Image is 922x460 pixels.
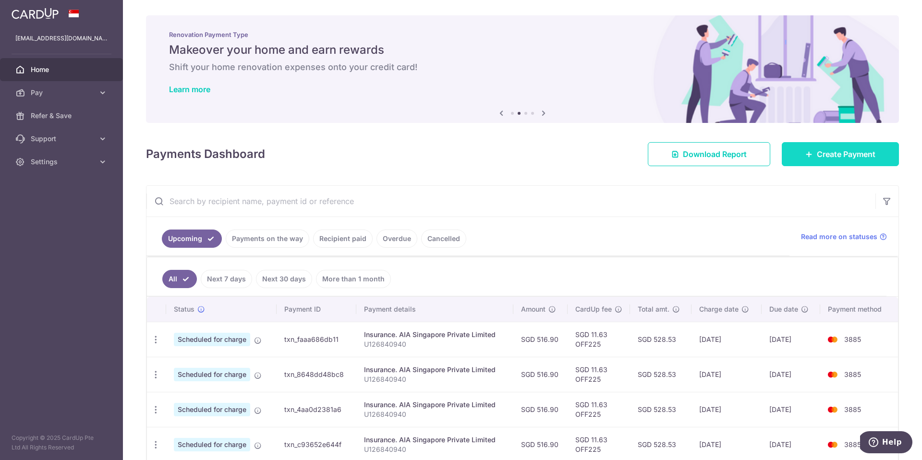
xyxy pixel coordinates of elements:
[313,230,373,248] a: Recipient paid
[169,61,876,73] h6: Shift your home renovation expenses onto your credit card!
[169,85,210,94] a: Learn more
[146,186,875,217] input: Search by recipient name, payment id or reference
[364,435,506,445] div: Insurance. AIA Singapore Private Limited
[568,357,630,392] td: SGD 11.63 OFF225
[364,339,506,349] p: U126840940
[316,270,391,288] a: More than 1 month
[691,322,761,357] td: [DATE]
[844,335,861,343] span: 3885
[630,322,691,357] td: SGD 528.53
[568,392,630,427] td: SGD 11.63 OFF225
[31,111,94,121] span: Refer & Save
[162,230,222,248] a: Upcoming
[762,392,820,427] td: [DATE]
[513,357,568,392] td: SGD 516.90
[782,142,899,166] a: Create Payment
[823,334,842,345] img: Bank Card
[762,357,820,392] td: [DATE]
[521,304,546,314] span: Amount
[769,304,798,314] span: Due date
[513,392,568,427] td: SGD 516.90
[31,157,94,167] span: Settings
[174,304,194,314] span: Status
[638,304,669,314] span: Total amt.
[683,148,747,160] span: Download Report
[699,304,739,314] span: Charge date
[12,8,59,19] img: CardUp
[31,134,94,144] span: Support
[513,322,568,357] td: SGD 516.90
[174,333,250,346] span: Scheduled for charge
[277,392,357,427] td: txn_4aa0d2381a6
[844,405,861,413] span: 3885
[364,445,506,454] p: U126840940
[146,15,899,123] img: Renovation banner
[31,65,94,74] span: Home
[201,270,252,288] a: Next 7 days
[648,142,770,166] a: Download Report
[801,232,877,242] span: Read more on statuses
[169,31,876,38] p: Renovation Payment Type
[162,270,197,288] a: All
[823,439,842,450] img: Bank Card
[364,375,506,384] p: U126840940
[568,322,630,357] td: SGD 11.63 OFF225
[174,403,250,416] span: Scheduled for charge
[762,322,820,357] td: [DATE]
[820,297,898,322] th: Payment method
[801,232,887,242] a: Read more on statuses
[226,230,309,248] a: Payments on the way
[691,392,761,427] td: [DATE]
[817,148,875,160] span: Create Payment
[575,304,612,314] span: CardUp fee
[277,357,357,392] td: txn_8648dd48bc8
[15,34,108,43] p: [EMAIL_ADDRESS][DOMAIN_NAME]
[169,42,876,58] h5: Makeover your home and earn rewards
[356,297,513,322] th: Payment details
[376,230,417,248] a: Overdue
[823,369,842,380] img: Bank Card
[421,230,466,248] a: Cancelled
[364,400,506,410] div: Insurance. AIA Singapore Private Limited
[277,297,357,322] th: Payment ID
[174,438,250,451] span: Scheduled for charge
[364,365,506,375] div: Insurance. AIA Singapore Private Limited
[174,368,250,381] span: Scheduled for charge
[364,330,506,339] div: Insurance. AIA Singapore Private Limited
[691,357,761,392] td: [DATE]
[823,404,842,415] img: Bank Card
[146,145,265,163] h4: Payments Dashboard
[277,322,357,357] td: txn_faaa686db11
[860,431,912,455] iframe: Opens a widget where you can find more information
[31,88,94,97] span: Pay
[630,392,691,427] td: SGD 528.53
[844,440,861,448] span: 3885
[844,370,861,378] span: 3885
[630,357,691,392] td: SGD 528.53
[256,270,312,288] a: Next 30 days
[364,410,506,419] p: U126840940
